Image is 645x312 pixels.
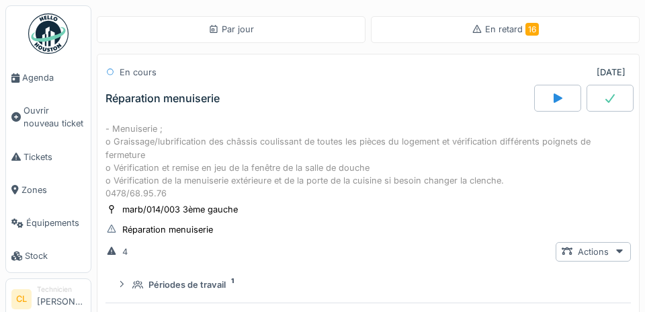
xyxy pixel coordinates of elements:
summary: Périodes de travail1 [111,272,626,297]
img: Badge_color-CXgf-gQk.svg [28,13,69,54]
a: Ouvrir nouveau ticket [6,94,91,140]
div: Réparation menuiserie [105,92,220,105]
span: Agenda [22,71,85,84]
a: Zones [6,173,91,206]
a: Agenda [6,61,91,94]
div: [DATE] [597,66,626,79]
div: Technicien [37,284,85,295]
span: Équipements [26,217,85,229]
div: Par jour [208,23,254,36]
span: En retard [485,24,539,34]
span: 16 [525,23,539,36]
div: - Menuiserie ; o Graissage/lubrification des châssis coulissant de toutes les pièces du logement ... [105,122,631,200]
div: En cours [120,66,157,79]
a: Stock [6,239,91,272]
div: Réparation menuiserie [122,223,213,236]
span: Ouvrir nouveau ticket [24,104,85,130]
li: CL [11,289,32,309]
span: Tickets [24,151,85,163]
div: Actions [556,242,631,262]
a: Équipements [6,206,91,239]
div: Périodes de travail [148,278,226,291]
span: Zones [21,184,85,196]
span: Stock [25,249,85,262]
div: marb/014/003 3ème gauche [122,203,238,216]
a: Tickets [6,141,91,173]
div: 4 [122,245,128,258]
